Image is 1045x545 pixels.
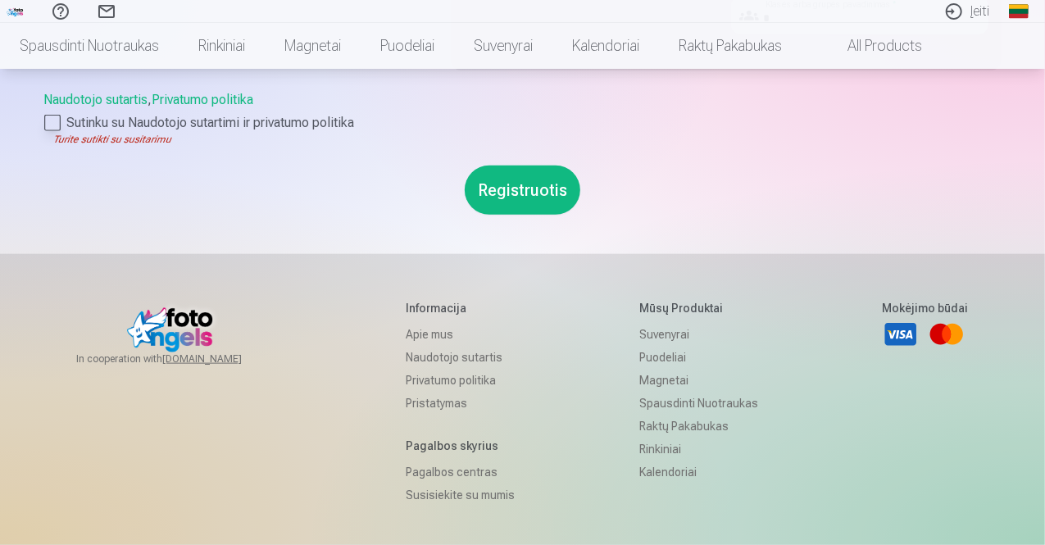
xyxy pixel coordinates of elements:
[639,415,758,438] a: Raktų pakabukas
[44,133,1002,146] div: Turite sutikti su susitarimu
[76,352,281,366] span: In cooperation with
[639,323,758,346] a: Suvenyrai
[639,369,758,392] a: Magnetai
[406,323,515,346] a: Apie mus
[454,23,552,69] a: Suvenyrai
[802,23,942,69] a: All products
[265,23,361,69] a: Magnetai
[44,92,148,107] a: Naudotojo sutartis
[639,392,758,415] a: Spausdinti nuotraukas
[406,461,515,484] a: Pagalbos centras
[552,23,659,69] a: Kalendoriai
[7,7,25,16] img: /fa2
[406,484,515,506] a: Susisiekite su mumis
[406,392,515,415] a: Pristatymas
[406,438,515,454] h5: Pagalbos skyrius
[639,346,758,369] a: Puodeliai
[361,23,454,69] a: Puodeliai
[465,166,580,215] button: Registruotis
[639,438,758,461] a: Rinkiniai
[44,90,1002,146] div: ,
[162,352,281,366] a: [DOMAIN_NAME]
[152,92,254,107] a: Privatumo politika
[639,300,758,316] h5: Mūsų produktai
[659,23,802,69] a: Raktų pakabukas
[406,346,515,369] a: Naudotojo sutartis
[179,23,265,69] a: Rinkiniai
[883,316,919,352] a: Visa
[639,461,758,484] a: Kalendoriai
[929,316,965,352] a: Mastercard
[406,369,515,392] a: Privatumo politika
[406,300,515,316] h5: Informacija
[44,113,1002,133] label: Sutinku su Naudotojo sutartimi ir privatumo politika
[883,300,969,316] h5: Mokėjimo būdai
